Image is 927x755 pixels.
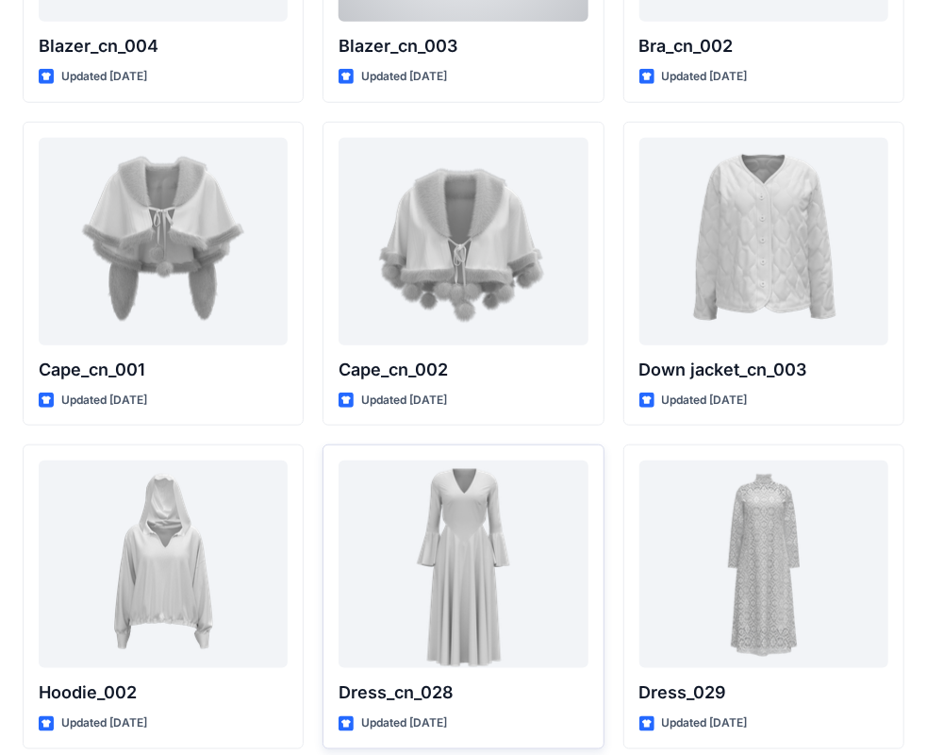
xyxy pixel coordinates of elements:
p: Down jacket_cn_003 [639,357,888,383]
p: Updated [DATE] [662,67,748,87]
p: Updated [DATE] [61,713,147,733]
p: Updated [DATE] [662,391,748,411]
a: Dress_029 [639,461,888,668]
p: Bra_cn_002 [639,33,888,59]
p: Updated [DATE] [361,391,447,411]
p: Blazer_cn_003 [339,33,588,59]
p: Blazer_cn_004 [39,33,288,59]
p: Updated [DATE] [662,713,748,733]
p: Updated [DATE] [61,391,147,411]
p: Dress_cn_028 [339,679,588,706]
p: Cape_cn_001 [39,357,288,383]
a: Cape_cn_002 [339,138,588,345]
p: Hoodie_002 [39,679,288,706]
p: Updated [DATE] [361,713,447,733]
p: Cape_cn_002 [339,357,588,383]
a: Dress_cn_028 [339,461,588,668]
p: Updated [DATE] [361,67,447,87]
a: Hoodie_002 [39,461,288,668]
p: Dress_029 [639,679,888,706]
p: Updated [DATE] [61,67,147,87]
a: Cape_cn_001 [39,138,288,345]
a: Down jacket_cn_003 [639,138,888,345]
